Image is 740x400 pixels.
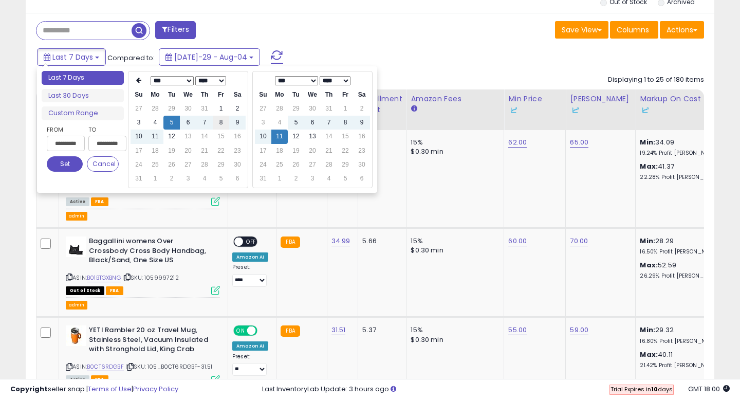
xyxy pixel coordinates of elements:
div: 15% [411,237,496,246]
td: 29 [163,102,180,116]
td: 6 [229,172,246,186]
span: [DATE]-29 - Aug-04 [174,52,247,62]
td: 17 [255,144,271,158]
div: 15% [411,325,496,335]
td: 13 [304,130,321,143]
td: 29 [337,158,354,172]
span: ON [234,326,247,335]
img: InventoryLab Logo [570,105,580,115]
td: 10 [131,130,147,143]
th: Fr [337,88,354,102]
td: 30 [354,158,370,172]
span: 2025-08-12 18:00 GMT [688,384,730,394]
td: 3 [304,172,321,186]
button: [DATE]-29 - Aug-04 [159,48,260,66]
div: Markup on Cost [640,94,729,115]
div: 52.59 [640,261,725,280]
th: Tu [163,88,180,102]
b: YETI Rambler 20 oz Travel Mug, Stainless Steel, Vacuum Insulated with Stronghold Lid, King Crab [89,325,214,357]
small: FBA [281,237,300,248]
p: 16.50% Profit [PERSON_NAME] [640,248,725,256]
th: Su [255,88,271,102]
div: $0.30 min [411,335,496,344]
li: Last 7 Days [42,71,124,85]
td: 30 [180,102,196,116]
span: Last 7 Days [52,52,93,62]
div: [PERSON_NAME] [570,94,631,115]
td: 5 [213,172,229,186]
b: Max: [640,161,658,171]
div: $0.30 min [411,147,496,156]
p: 19.24% Profit [PERSON_NAME] [640,150,725,157]
div: 15% [411,138,496,147]
td: 2 [288,172,304,186]
div: Displaying 1 to 25 of 180 items [608,75,704,85]
li: Last 30 Days [42,89,124,103]
button: Last 7 Days [37,48,106,66]
a: 65.00 [570,137,588,148]
td: 29 [213,158,229,172]
span: OFF [243,238,260,246]
button: Columns [610,21,658,39]
td: 20 [180,144,196,158]
td: 27 [180,158,196,172]
div: 5.52 [362,138,398,147]
button: Cancel [87,156,119,172]
a: 55.00 [508,325,527,335]
td: 23 [229,144,246,158]
td: 15 [213,130,229,143]
span: | SKU: 105_B0CT6RDGBF-31.51 [125,362,213,371]
td: 2 [354,102,370,116]
td: 8 [213,116,229,130]
img: InventoryLab Logo [640,105,650,115]
td: 7 [196,116,213,130]
p: 26.29% Profit [PERSON_NAME] [640,272,725,280]
span: All listings that are currently out of stock and unavailable for purchase on Amazon [66,286,104,295]
td: 28 [147,102,163,116]
td: 19 [163,144,180,158]
td: 31 [321,102,337,116]
td: 21 [321,144,337,158]
td: 24 [131,158,147,172]
td: 1 [213,102,229,116]
span: Trial Expires in days [610,385,673,393]
td: 17 [131,144,147,158]
td: 8 [337,116,354,130]
a: 59.00 [570,325,588,335]
td: 16 [354,130,370,143]
th: Su [131,88,147,102]
a: B01BTGXBNG [87,274,121,282]
td: 1 [337,102,354,116]
a: 70.00 [570,236,588,246]
td: 19 [288,144,304,158]
td: 31 [196,102,213,116]
th: Mo [271,88,288,102]
td: 31 [255,172,271,186]
div: Some or all of the values in this column are provided from Inventory Lab. [508,104,561,115]
b: Min: [640,236,655,246]
td: 24 [255,158,271,172]
td: 16 [229,130,246,143]
td: 12 [163,130,180,143]
td: 18 [147,144,163,158]
td: 2 [229,102,246,116]
span: | SKU: 1059997212 [122,274,179,282]
div: Preset: [232,353,268,376]
td: 5 [163,116,180,130]
div: Fulfillment Cost [362,94,402,115]
div: ASIN: [66,138,220,205]
td: 26 [163,158,180,172]
span: FBA [106,286,123,295]
span: OFF [256,326,272,335]
a: 34.99 [331,236,350,246]
td: 11 [147,130,163,143]
b: 10 [651,385,658,393]
button: Actions [660,21,704,39]
th: We [304,88,321,102]
td: 4 [147,116,163,130]
td: 18 [271,144,288,158]
div: 5.37 [362,325,398,335]
th: Mo [147,88,163,102]
td: 29 [288,102,304,116]
td: 5 [288,116,304,130]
